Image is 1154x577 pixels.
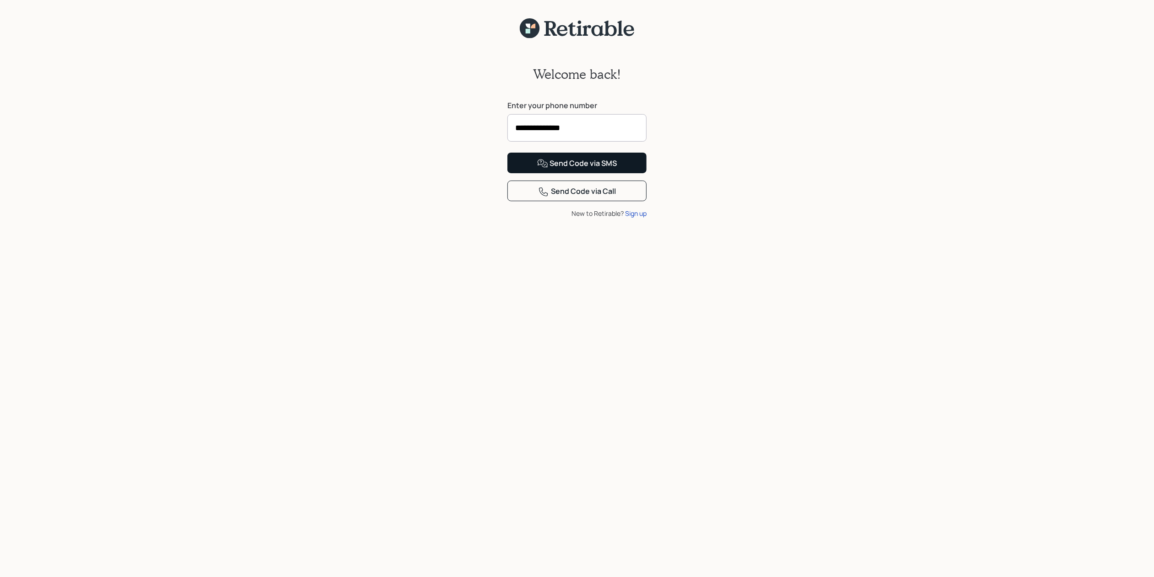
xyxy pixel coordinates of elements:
[507,209,647,218] div: New to Retirable?
[507,181,647,201] button: Send Code via Call
[533,66,621,82] h2: Welcome back!
[625,209,647,218] div: Sign up
[507,100,647,110] label: Enter your phone number
[507,153,647,173] button: Send Code via SMS
[538,186,616,197] div: Send Code via Call
[537,158,617,169] div: Send Code via SMS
